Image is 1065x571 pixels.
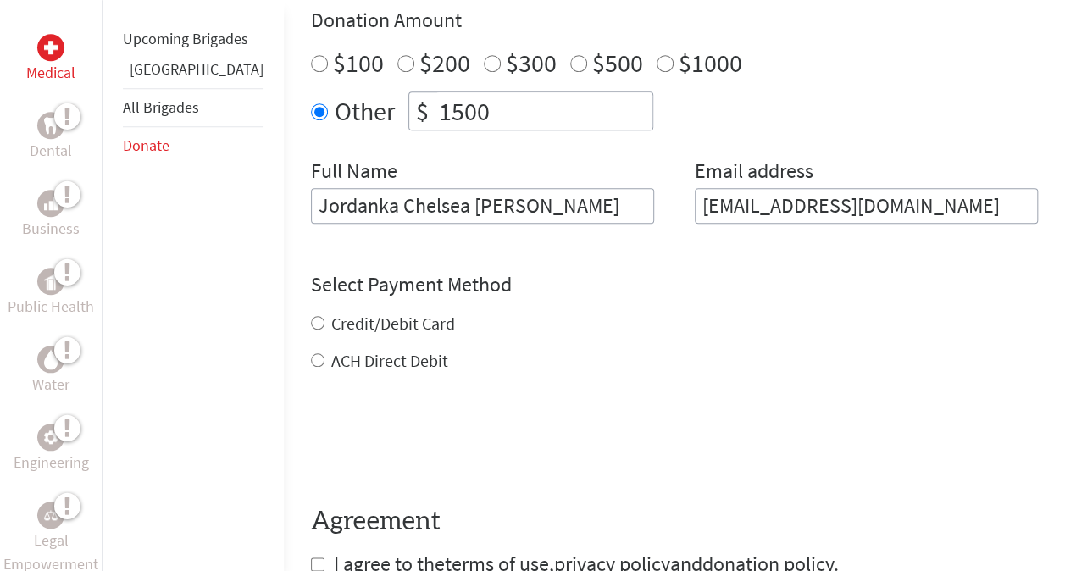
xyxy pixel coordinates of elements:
li: Greece [123,58,263,88]
label: Email address [695,158,813,188]
img: Engineering [44,430,58,444]
div: Public Health [37,268,64,295]
h4: Select Payment Method [311,271,1038,298]
p: Public Health [8,295,94,319]
input: Enter Full Name [311,188,654,224]
iframe: reCAPTCHA [311,407,569,473]
label: Full Name [311,158,397,188]
a: [GEOGRAPHIC_DATA] [130,59,263,79]
div: Dental [37,112,64,139]
div: Medical [37,34,64,61]
input: Enter Amount [435,92,652,130]
h4: Donation Amount [311,7,1038,34]
li: Donate [123,127,263,164]
a: WaterWater [32,346,69,396]
p: Water [32,373,69,396]
label: Credit/Debit Card [331,313,455,334]
div: Engineering [37,424,64,451]
a: Upcoming Brigades [123,29,248,48]
img: Public Health [44,273,58,290]
img: Water [44,349,58,369]
a: All Brigades [123,97,199,117]
p: Engineering [14,451,89,474]
p: Business [22,217,80,241]
div: $ [409,92,435,130]
img: Dental [44,117,58,133]
p: Medical [26,61,75,85]
a: DentalDental [30,112,72,163]
label: $300 [506,47,557,79]
input: Your Email [695,188,1038,224]
a: EngineeringEngineering [14,424,89,474]
label: ACH Direct Debit [331,350,448,371]
img: Legal Empowerment [44,510,58,520]
img: Business [44,197,58,210]
label: $200 [419,47,470,79]
div: Legal Empowerment [37,502,64,529]
h4: Agreement [311,507,1038,537]
li: All Brigades [123,88,263,127]
a: BusinessBusiness [22,190,80,241]
div: Business [37,190,64,217]
label: $500 [592,47,643,79]
img: Medical [44,41,58,54]
a: Public HealthPublic Health [8,268,94,319]
a: Donate [123,136,169,155]
label: Other [335,91,395,130]
label: $1000 [679,47,742,79]
div: Water [37,346,64,373]
a: MedicalMedical [26,34,75,85]
li: Upcoming Brigades [123,20,263,58]
p: Dental [30,139,72,163]
label: $100 [333,47,384,79]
